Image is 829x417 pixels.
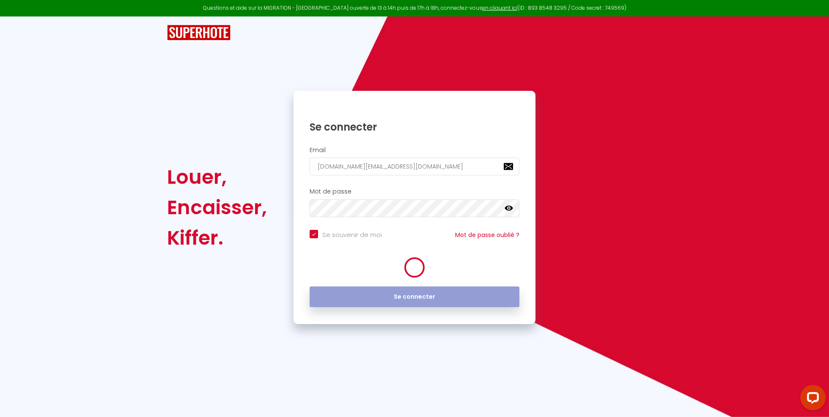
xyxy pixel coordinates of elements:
a: Mot de passe oublié ? [455,231,519,239]
div: Louer, [167,162,267,192]
h2: Mot de passe [310,188,519,195]
button: Se connecter [310,286,519,308]
div: Encaisser, [167,192,267,223]
img: SuperHote logo [167,25,231,41]
input: Ton Email [310,158,519,175]
div: Kiffer. [167,223,267,253]
iframe: LiveChat chat widget [793,382,829,417]
h2: Email [310,147,519,154]
a: en cliquant ici [482,4,517,11]
h1: Se connecter [310,120,519,134]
